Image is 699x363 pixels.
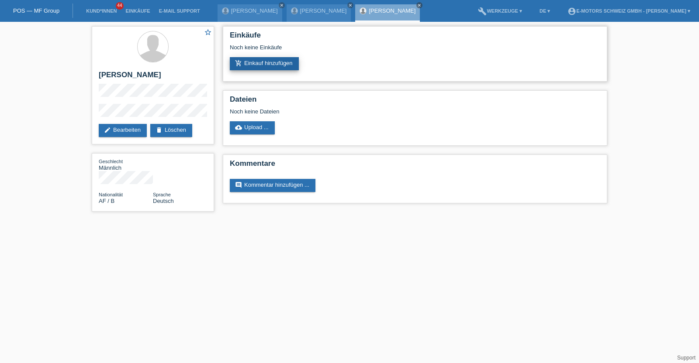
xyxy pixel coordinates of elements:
div: Noch keine Dateien [230,108,497,115]
i: add_shopping_cart [235,60,242,67]
a: close [416,2,422,8]
a: E-Mail Support [155,8,204,14]
a: [PERSON_NAME] [231,7,278,14]
i: cloud_upload [235,124,242,131]
a: buildWerkzeuge ▾ [474,8,526,14]
i: comment [235,181,242,188]
a: Einkäufe [121,8,154,14]
a: commentKommentar hinzufügen ... [230,179,315,192]
i: edit [104,127,111,134]
span: Afghanistan / B / 10.11.2015 [99,198,114,204]
div: Noch keine Einkäufe [230,44,600,57]
a: POS — MF Group [13,7,59,14]
h2: Einkäufe [230,31,600,44]
a: Kund*innen [82,8,121,14]
a: [PERSON_NAME] [369,7,415,14]
a: DE ▾ [535,8,554,14]
a: star_border [204,28,212,38]
a: close [347,2,353,8]
a: add_shopping_cartEinkauf hinzufügen [230,57,299,70]
a: close [279,2,285,8]
i: account_circle [568,7,576,16]
a: account_circleE-Motors Schweiz GmbH - [PERSON_NAME] ▾ [563,8,695,14]
h2: Kommentare [230,159,600,172]
a: [PERSON_NAME] [300,7,347,14]
h2: [PERSON_NAME] [99,71,207,84]
a: cloud_uploadUpload ... [230,121,275,134]
a: editBearbeiten [99,124,147,137]
i: star_border [204,28,212,36]
a: Support [677,355,696,361]
span: Sprache [153,192,171,197]
span: Nationalität [99,192,123,197]
i: close [280,3,284,7]
a: deleteLöschen [150,124,192,137]
span: Geschlecht [99,159,123,164]
i: close [417,3,422,7]
i: build [478,7,487,16]
i: close [348,3,353,7]
span: Deutsch [153,198,174,204]
span: 44 [116,2,124,10]
div: Männlich [99,158,153,171]
h2: Dateien [230,95,600,108]
i: delete [156,127,163,134]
